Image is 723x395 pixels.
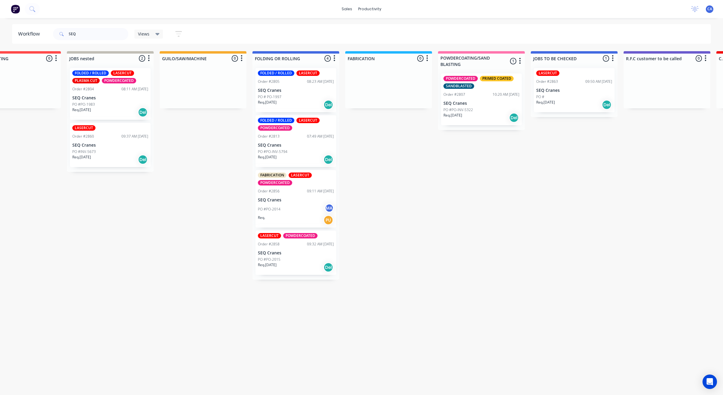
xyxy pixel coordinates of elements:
[324,155,333,164] div: Del
[258,149,287,154] p: PO #PO-INV-5794
[355,5,384,14] div: productivity
[18,30,43,38] div: Workflow
[258,173,286,178] div: FABRICATION
[307,79,334,84] div: 08:23 AM [DATE]
[443,76,478,81] div: POWDERCOATED
[443,113,462,118] p: Req. [DATE]
[138,31,149,37] span: Views
[72,107,91,113] p: Req. [DATE]
[324,100,333,110] div: Del
[307,241,334,247] div: 09:32 AM [DATE]
[258,207,280,212] p: PO #PO-2014
[443,83,474,89] div: SANDBLASTED
[480,76,514,81] div: PRIMED COATED
[255,115,336,167] div: FOLDED / ROLLEDLASERCUTPOWDERCOATEDOrder #281307:49 AM [DATE]SEQ CranesPO #PO-INV-5794Req.[DATE]Del
[258,257,280,262] p: PO #PO-2015
[121,86,148,92] div: 08:11 AM [DATE]
[258,197,334,203] p: SEQ Cranes
[255,170,336,228] div: FABRICATIONLASERCUTPOWDERCOATEDOrder #285609:11 AM [DATE]SEQ CranesPO #PO-2014MAReq.PU
[138,107,148,117] div: Del
[339,5,355,14] div: sales
[258,79,280,84] div: Order #2805
[536,70,559,76] div: LASERCUT
[258,143,334,148] p: SEQ Cranes
[536,79,558,84] div: Order #2863
[72,154,91,160] p: Req. [DATE]
[585,79,612,84] div: 09:50 AM [DATE]
[289,173,312,178] div: LASERCUT
[258,180,292,185] div: POWDERCOATED
[296,70,320,76] div: LASERCUT
[258,241,280,247] div: Order #2858
[283,233,318,238] div: POWDERCOATED
[258,215,265,220] p: Req.
[324,263,333,272] div: Del
[441,73,522,125] div: POWDERCOATEDPRIMED COATEDSANDBLASTEDOrder #280710:20 AM [DATE]SEQ CranesPO #PO-INV-5322Req.[DATE]Del
[307,188,334,194] div: 09:11 AM [DATE]
[121,134,148,139] div: 09:37 AM [DATE]
[534,68,615,112] div: LASERCUTOrder #286309:50 AM [DATE]SEQ CranesPO #Req.[DATE]Del
[258,94,281,100] p: PO # PO-1997
[72,149,96,154] p: PO #INV-5673
[255,231,336,275] div: LASERCUTPOWDERCOATEDOrder #285809:32 AM [DATE]SEQ CranesPO #PO-2015Req.[DATE]Del
[258,100,277,105] p: Req. [DATE]
[70,123,151,167] div: LASERCUTOrder #286009:37 AM [DATE]SEQ CranesPO #INV-5673Req.[DATE]Del
[72,86,94,92] div: Order #2804
[296,118,320,123] div: LASERCUT
[258,250,334,256] p: SEQ Cranes
[443,101,519,106] p: SEQ Cranes
[536,88,612,93] p: SEQ Cranes
[258,154,277,160] p: Req. [DATE]
[307,134,334,139] div: 07:49 AM [DATE]
[536,100,555,105] p: Req. [DATE]
[70,68,151,120] div: FOLDED / ROLLEDLASERCUTPLASMA CUTPOWDERCOATEDOrder #280408:11 AM [DATE]SEQ CranesPO #PO-1983Req.[...
[443,107,473,113] p: PO #PO-INV-5322
[258,70,294,76] div: FOLDED / ROLLED
[72,95,148,101] p: SEQ Cranes
[72,125,95,131] div: LASERCUT
[258,188,280,194] div: Order #2856
[258,233,281,238] div: LASERCUT
[72,134,94,139] div: Order #2860
[102,78,136,83] div: POWDERCOATED
[258,125,292,131] div: POWDERCOATED
[258,134,280,139] div: Order #2813
[69,28,128,40] input: Search for orders...
[324,215,333,225] div: PU
[258,262,277,268] p: Req. [DATE]
[602,100,612,110] div: Del
[138,155,148,164] div: Del
[443,92,465,97] div: Order #2807
[509,113,519,123] div: Del
[325,204,334,213] div: MA
[111,70,134,76] div: LASERCUT
[493,92,519,97] div: 10:20 AM [DATE]
[255,68,336,112] div: FOLDED / ROLLEDLASERCUTOrder #280508:23 AM [DATE]SEQ CranesPO # PO-1997Req.[DATE]Del
[258,118,294,123] div: FOLDED / ROLLED
[703,375,717,389] div: Open Intercom Messenger
[72,143,148,148] p: SEQ Cranes
[11,5,20,14] img: Factory
[72,102,95,107] p: PO #PO-1983
[707,6,712,12] span: CA
[72,78,100,83] div: PLASMA CUT
[536,94,544,100] p: PO #
[72,70,109,76] div: FOLDED / ROLLED
[258,88,334,93] p: SEQ Cranes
